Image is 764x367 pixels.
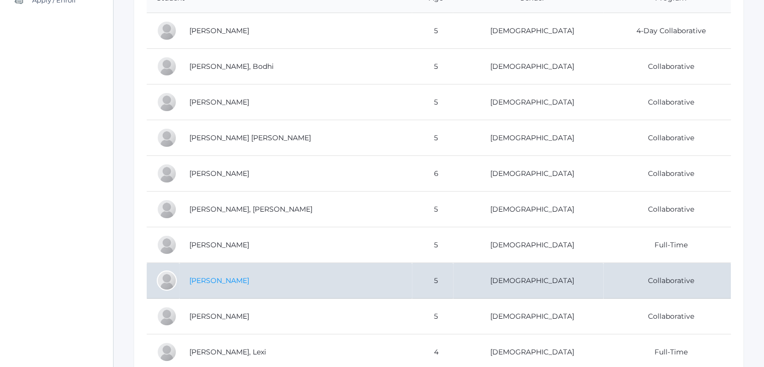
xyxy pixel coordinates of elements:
[412,156,454,192] td: 6
[603,263,731,299] td: Collaborative
[453,49,603,84] td: [DEMOGRAPHIC_DATA]
[603,84,731,120] td: Collaborative
[453,156,603,192] td: [DEMOGRAPHIC_DATA]
[453,299,603,334] td: [DEMOGRAPHIC_DATA]
[189,276,249,285] a: [PERSON_NAME]
[412,13,454,49] td: 5
[603,227,731,263] td: Full-Time
[453,84,603,120] td: [DEMOGRAPHIC_DATA]
[189,312,249,321] a: [PERSON_NAME]
[453,120,603,156] td: [DEMOGRAPHIC_DATA]
[157,163,177,183] div: William Hamilton
[453,13,603,49] td: [DEMOGRAPHIC_DATA]
[189,347,266,356] a: [PERSON_NAME], Lexi
[157,235,177,255] div: Hannah Hrehniy
[157,56,177,76] div: Bodhi Dreher
[603,120,731,156] td: Collaborative
[189,205,312,214] a: [PERSON_NAME], [PERSON_NAME]
[603,49,731,84] td: Collaborative
[412,263,454,299] td: 5
[157,92,177,112] div: Charles Fox
[412,120,454,156] td: 5
[453,263,603,299] td: [DEMOGRAPHIC_DATA]
[157,306,177,326] div: Christopher Ip
[412,227,454,263] td: 5
[603,156,731,192] td: Collaborative
[603,299,731,334] td: Collaborative
[412,299,454,334] td: 5
[453,227,603,263] td: [DEMOGRAPHIC_DATA]
[412,192,454,227] td: 5
[603,13,731,49] td: 4-Day Collaborative
[603,192,731,227] td: Collaborative
[189,62,274,71] a: [PERSON_NAME], Bodhi
[189,133,311,142] a: [PERSON_NAME] [PERSON_NAME]
[189,26,249,35] a: [PERSON_NAME]
[189,169,249,178] a: [PERSON_NAME]
[157,199,177,219] div: Stone Haynes
[157,270,177,291] div: Corbin Intlekofer
[157,128,177,148] div: Annie Grace Gregg
[412,84,454,120] td: 5
[412,49,454,84] td: 5
[157,21,177,41] div: Maia Canan
[189,240,249,249] a: [PERSON_NAME]
[453,192,603,227] td: [DEMOGRAPHIC_DATA]
[189,98,249,107] a: [PERSON_NAME]
[157,342,177,362] div: Lexi Judy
